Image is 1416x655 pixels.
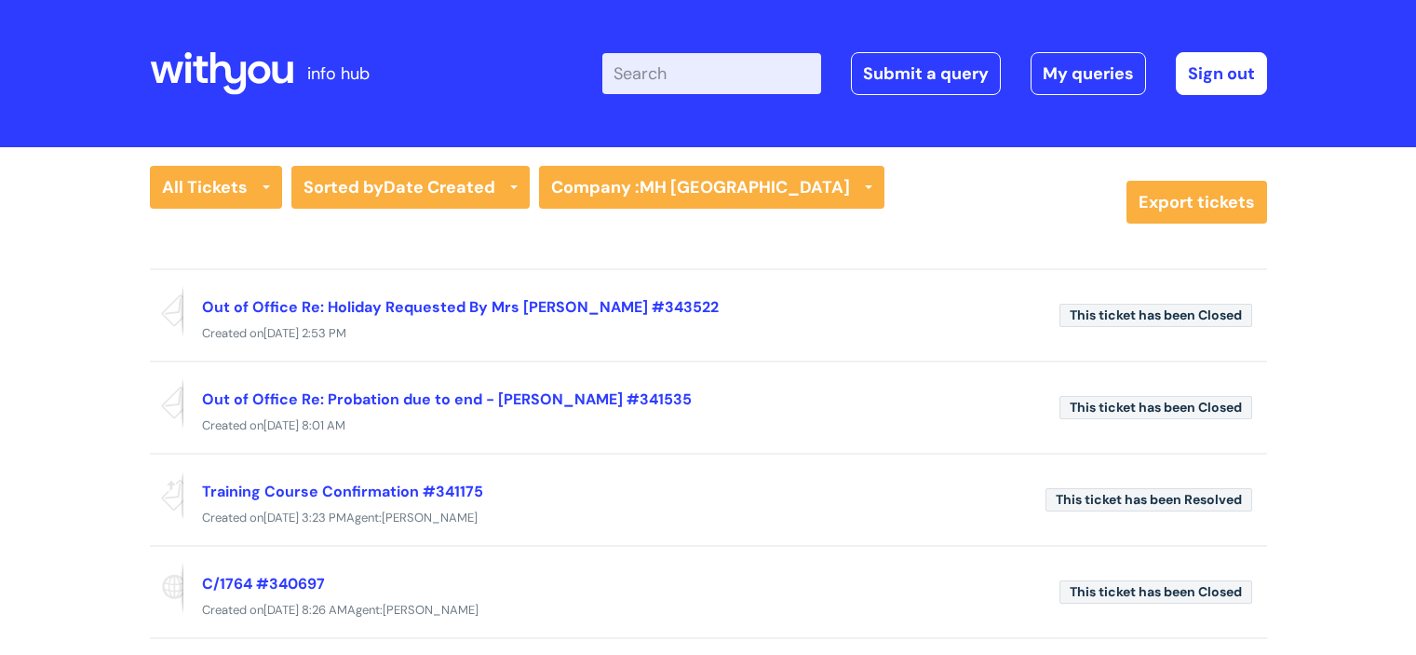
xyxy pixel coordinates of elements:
[291,166,530,209] a: Sorted byDate Created
[539,166,884,209] a: Company :MH [GEOGRAPHIC_DATA]
[202,389,692,409] a: Out of Office Re: Probation due to end - [PERSON_NAME] #341535
[602,52,1267,95] div: | -
[1059,304,1252,327] span: This ticket has been Closed
[1059,396,1252,419] span: This ticket has been Closed
[150,377,183,430] span: Reported via email
[150,599,1267,622] div: Created on Agent:
[202,482,483,501] a: Training Course Confirmation #341175
[150,470,183,522] span: Reported via outbound email
[150,166,282,209] a: All Tickets
[150,507,1267,530] div: Created on Agent:
[1031,52,1146,95] a: My queries
[1176,52,1267,95] a: Sign out
[263,510,346,525] span: [DATE] 3:23 PM
[150,415,1267,438] div: Created on
[602,53,821,94] input: Search
[1126,181,1267,224] a: Export tickets
[1059,580,1252,604] span: This ticket has been Closed
[150,285,183,337] span: Reported via email
[263,602,347,618] span: [DATE] 8:26 AM
[1045,488,1252,512] span: This ticket has been Resolved
[263,325,346,341] span: [DATE] 2:53 PM
[640,176,850,198] strong: MH [GEOGRAPHIC_DATA]
[383,602,479,618] span: [PERSON_NAME]
[263,417,345,433] span: [DATE] 8:01 AM
[384,176,495,198] b: Date Created
[202,574,325,594] a: C/1764 #340697
[150,322,1267,346] div: Created on
[307,59,370,89] p: info hub
[202,297,719,317] a: Out of Office Re: Holiday Requested By Mrs [PERSON_NAME] #343522
[150,562,183,614] span: Reported via portal
[851,52,1001,95] a: Submit a query
[382,510,478,525] span: [PERSON_NAME]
